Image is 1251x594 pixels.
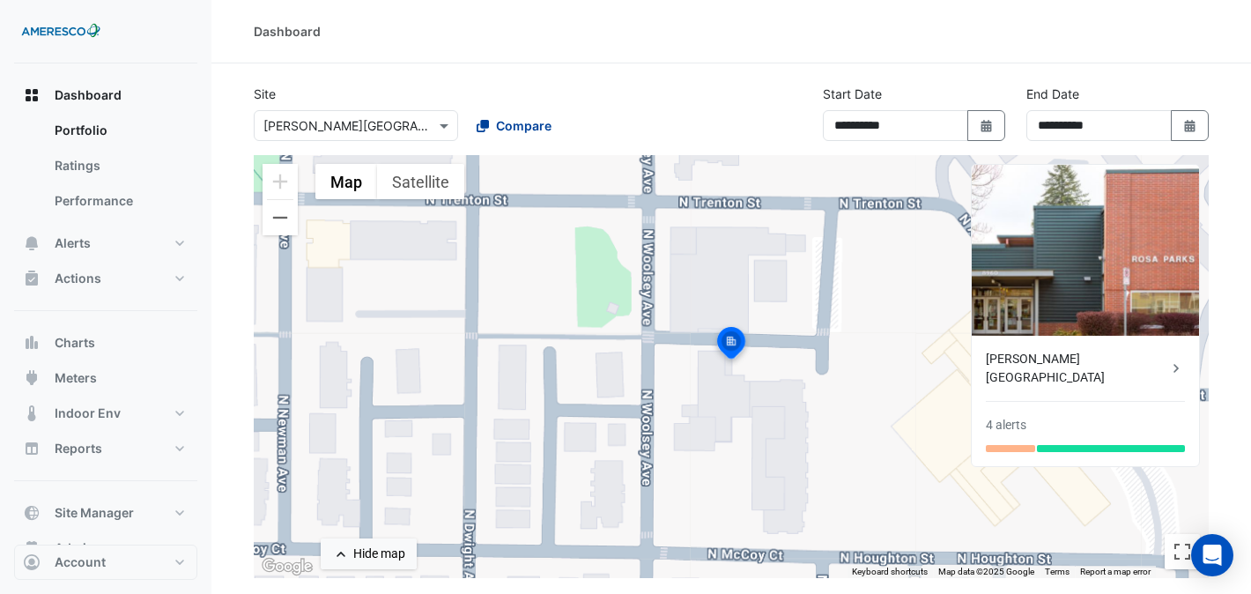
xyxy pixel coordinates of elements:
app-icon: Dashboard [23,86,41,104]
button: Admin [14,531,197,566]
a: Open this area in Google Maps (opens a new window) [258,555,316,578]
img: Company Logo [21,14,100,49]
div: Hide map [353,545,405,563]
fa-icon: Select Date [979,118,995,133]
img: site-pin-selected.svg [712,324,751,367]
label: Site [254,85,276,103]
button: Zoom out [263,200,298,235]
app-icon: Reports [23,440,41,457]
a: Ratings [41,148,197,183]
button: Indoor Env [14,396,197,431]
div: Dashboard [14,113,197,226]
span: Meters [55,369,97,387]
app-icon: Admin [23,539,41,557]
span: Account [55,553,106,571]
button: Hide map [321,538,417,569]
img: Google [258,555,316,578]
span: Site Manager [55,504,134,522]
button: Dashboard [14,78,197,113]
button: Meters [14,360,197,396]
div: 4 alerts [986,416,1026,434]
a: Terms (opens in new tab) [1045,567,1070,576]
button: Compare [465,110,563,141]
button: Charts [14,325,197,360]
span: Map data ©2025 Google [938,567,1034,576]
button: Site Manager [14,495,197,531]
button: Reports [14,431,197,466]
div: [PERSON_NAME][GEOGRAPHIC_DATA] [986,350,1167,387]
a: Report a map error [1080,567,1151,576]
a: Portfolio [41,113,197,148]
fa-icon: Select Date [1182,118,1198,133]
app-icon: Indoor Env [23,405,41,422]
div: Open Intercom Messenger [1191,534,1233,576]
button: Show street map [315,164,377,199]
span: Actions [55,270,101,287]
label: Start Date [823,85,882,103]
app-icon: Alerts [23,234,41,252]
button: Actions [14,261,197,296]
button: Account [14,545,197,580]
app-icon: Site Manager [23,504,41,522]
button: Show satellite imagery [377,164,464,199]
app-icon: Meters [23,369,41,387]
button: Keyboard shortcuts [852,566,928,578]
img: Rosa Parks Elementary [972,165,1199,336]
span: Compare [496,116,551,135]
div: Dashboard [254,22,321,41]
span: Dashboard [55,86,122,104]
label: End Date [1026,85,1079,103]
span: Indoor Env [55,405,121,422]
button: Zoom in [263,164,298,199]
span: Reports [55,440,102,457]
span: Admin [55,539,94,557]
span: Alerts [55,234,91,252]
button: Toggle fullscreen view [1165,534,1200,569]
app-icon: Charts [23,334,41,352]
span: Charts [55,334,95,352]
app-icon: Actions [23,270,41,287]
a: Performance [41,183,197,219]
button: Alerts [14,226,197,261]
